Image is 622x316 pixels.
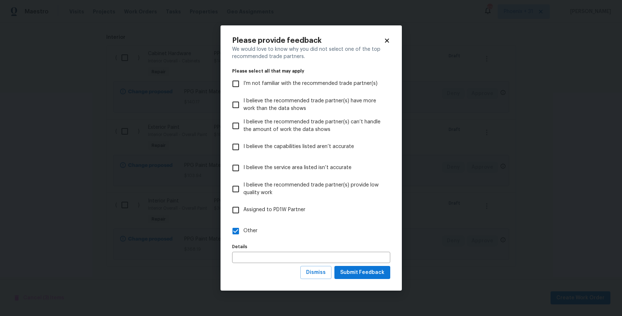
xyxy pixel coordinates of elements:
span: I’m not familiar with the recommended trade partner(s) [243,80,378,87]
h2: Please provide feedback [232,37,384,44]
div: We would love to know why you did not select one of the top recommended trade partners. [232,46,390,60]
span: Submit Feedback [340,268,384,277]
span: I believe the capabilities listed aren’t accurate [243,143,354,151]
span: I believe the recommended trade partner(s) provide low quality work [243,181,384,197]
button: Dismiss [300,266,331,279]
span: Other [243,227,258,235]
label: Details [232,245,390,249]
legend: Please select all that may apply [232,69,390,73]
span: Assigned to PD1W Partner [243,206,305,214]
span: I believe the recommended trade partner(s) can’t handle the amount of work the data shows [243,118,384,134]
span: I believe the service area listed isn’t accurate [243,164,351,172]
span: Dismiss [306,268,326,277]
button: Submit Feedback [334,266,390,279]
span: I believe the recommended trade partner(s) have more work than the data shows [243,97,384,112]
